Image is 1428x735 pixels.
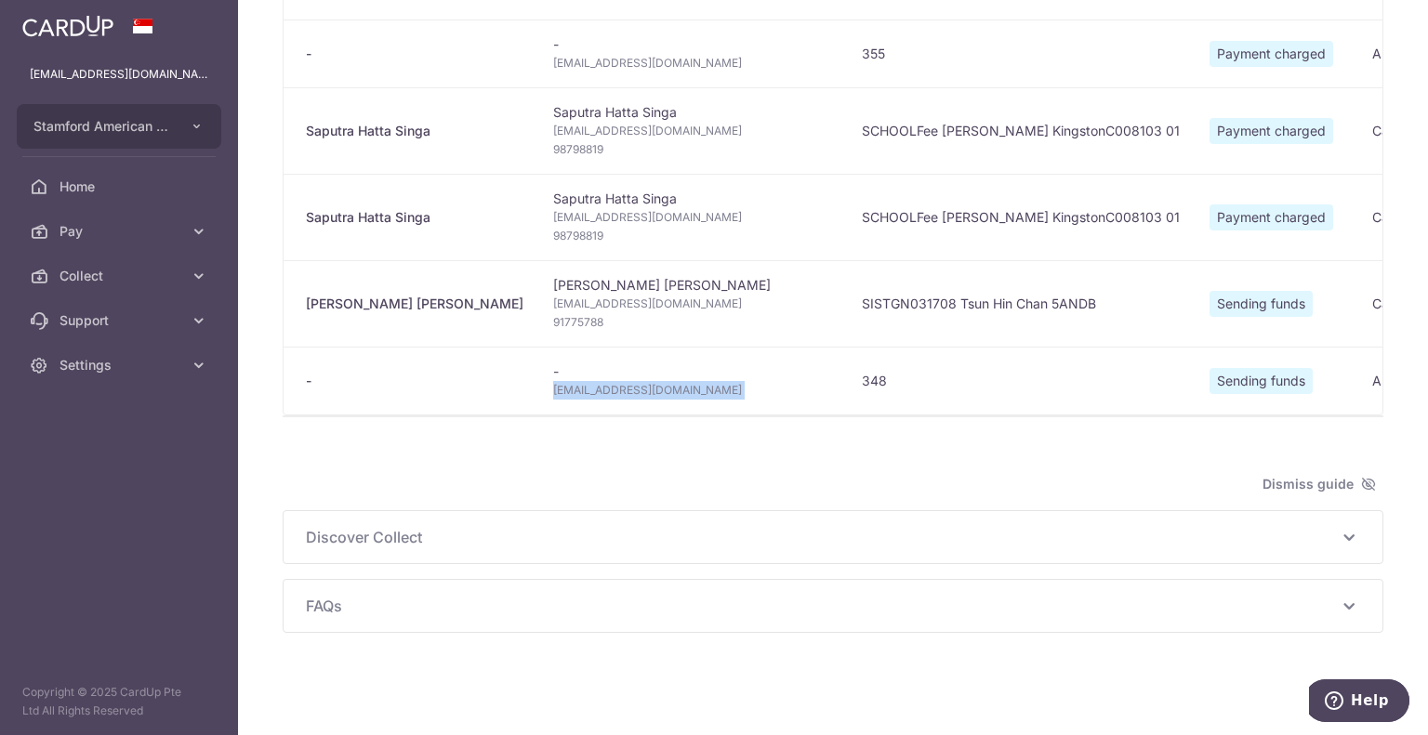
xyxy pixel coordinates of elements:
[847,20,1195,87] td: 355
[1210,41,1333,67] span: Payment charged
[553,381,832,400] span: [EMAIL_ADDRESS][DOMAIN_NAME]
[1210,368,1313,394] span: Sending funds
[553,295,832,313] span: [EMAIL_ADDRESS][DOMAIN_NAME]
[538,87,847,174] td: Saputra Hatta Singa
[59,356,182,374] span: Settings
[553,313,832,332] span: 91775788
[847,87,1195,174] td: SCHOOLFee [PERSON_NAME] KingstonC008103 01
[59,222,182,241] span: Pay
[306,526,1338,548] span: Discover Collect
[553,208,832,227] span: [EMAIL_ADDRESS][DOMAIN_NAME]
[306,595,1338,617] span: FAQs
[1210,204,1333,230] span: Payment charged
[1210,118,1333,144] span: Payment charged
[538,347,847,414] td: -
[42,13,80,30] span: Help
[306,595,1360,617] p: FAQs
[553,227,832,245] span: 98798819
[1263,473,1376,495] span: Dismiss guide
[17,104,221,149] button: Stamford American International School Pte Ltd
[1210,291,1313,317] span: Sending funds
[847,174,1195,260] td: SCHOOLFee [PERSON_NAME] KingstonC008103 01
[553,54,832,72] span: [EMAIL_ADDRESS][DOMAIN_NAME]
[306,526,1360,548] p: Discover Collect
[30,65,208,84] p: [EMAIL_ADDRESS][DOMAIN_NAME]
[847,347,1195,414] td: 348
[553,140,832,159] span: 98798819
[306,208,523,227] div: Saputra Hatta Singa
[59,177,182,196] span: Home
[306,295,523,313] div: [PERSON_NAME] [PERSON_NAME]
[306,372,523,390] div: -
[553,122,832,140] span: [EMAIL_ADDRESS][DOMAIN_NAME]
[538,20,847,87] td: -
[847,260,1195,347] td: SISTGN031708 Tsun Hin Chan 5ANDB
[22,15,113,37] img: CardUp
[59,267,182,285] span: Collect
[306,122,523,140] div: Saputra Hatta Singa
[538,260,847,347] td: [PERSON_NAME] [PERSON_NAME]
[33,117,171,136] span: Stamford American International School Pte Ltd
[538,174,847,260] td: Saputra Hatta Singa
[59,311,182,330] span: Support
[1309,679,1409,726] iframe: Opens a widget where you can find more information
[306,45,523,63] div: -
